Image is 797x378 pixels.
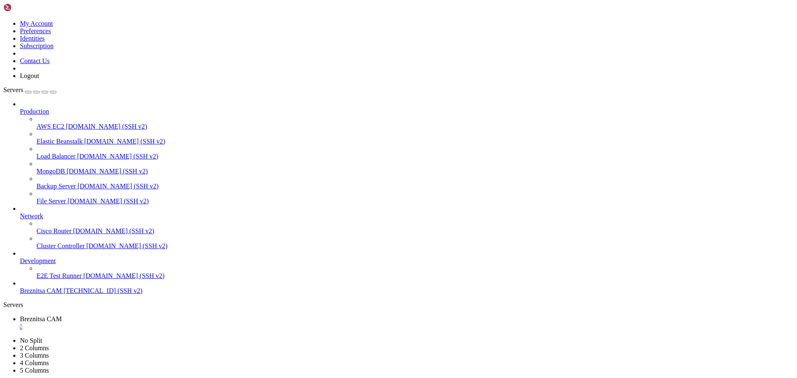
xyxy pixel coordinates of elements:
li: Cisco Router [DOMAIN_NAME] (SSH v2) [37,220,794,235]
span: Elastic Beanstalk [37,138,83,145]
span: [DOMAIN_NAME] (SSH v2) [77,153,159,160]
a: Contact Us [20,57,50,64]
span: [DOMAIN_NAME] (SSH v2) [86,242,168,249]
span: Production [20,108,49,115]
span: Саби_-_Небостъргача_Sabi_-_Nebostargacha_AudioTuba_com.mp3 [3,208,196,215]
a: 3 Columns [20,352,49,359]
a: 5 Columns [20,367,49,374]
a: File Server [DOMAIN_NAME] (SSH v2) [37,198,794,205]
span: ГАЛИН_МУЗА_GALIN_-_MUZA_TRACK_68_AudioTuba_com.mp3 [3,60,169,66]
li: Backup Server [DOMAIN_NAME] (SSH v2) [37,175,794,190]
li: Network [20,205,794,250]
span: a_AudioTuba_com.mp3 [106,102,169,109]
span: ГАЛИН_-_ЗВЪНЯ_ТИ_АЛО_GALIN_-_ZVYNQ_TI_ALO_TRACK_18_AudioTuba_com.mp3 [3,24,229,31]
span: [DOMAIN_NAME] (SSH v2) [84,138,166,145]
li: E2E Test Runner [DOMAIN_NAME] (SSH v2) [37,265,794,280]
a: MongoDB [DOMAIN_NAME] (SSH v2) [37,168,794,175]
span: [DOMAIN_NAME] (SSH v2) [66,168,148,175]
span: E2E Test Runner [37,272,82,279]
li: Breznitsa CAM [TECHNICAL_ID] (SSH v2) [20,280,794,295]
span: [TECHNICAL_ID] (SSH v2) [64,287,142,294]
a: Breznitsa CAM [TECHNICAL_ID] (SSH v2) [20,287,794,295]
span: ГАЛИН_x_АЗИС_ТАЗИ_ДИСКОТЕКА_GALIN_x_AZIS_-_TAZI_DISKOTEKA_OFFICIAL_VIDEO_2025_AudioTuba_com.mp3 [3,32,319,38]
span: Load Balancer [37,153,76,160]
span: Development [20,257,56,264]
span: AWS EC2 [37,123,64,130]
span: ЪПСУРТ_-_Като_цяло_Official_Video_AudioTuba_com.mp3 [3,293,173,299]
span: Cisco Router [37,227,71,234]
span: дует_Елит_-_Бум_чака-рака_AudioTuba_com.wav [3,307,146,313]
span: File Server [37,198,66,205]
li: Development [20,250,794,280]
a: Servers [3,86,56,93]
a: Cisco Router [DOMAIN_NAME] (SSH v2) [37,227,794,235]
div: Servers [3,301,794,309]
span: Тони_Стораро_-_Една_нощ_в_рая_TONI_STORARO_-_EDNA_NOSHT_V_RAYA_AudioTuba_com.mp3 [3,257,269,264]
span: Криси_х_Селина_-_Джумбаре_Krissy_x_Selina_-_Dzhumbare_AudioTuba_com.mp3 [3,130,239,137]
a: Backup Server [DOMAIN_NAME] (SSH v2) [37,183,794,190]
span: [DOMAIN_NAME] (SSH v2) [66,123,147,130]
span: Габриела_-_Луда_Gabriella_-_Lud [3,102,106,109]
li: MongoDB [DOMAIN_NAME] (SSH v2) [37,160,794,175]
a: Load Balancer [DOMAIN_NAME] (SSH v2) [37,153,794,160]
span: Селина_-_Трафик_Selina_-_Traffic_AudioTuba_com.mp3 [3,222,169,229]
a: Subscription [20,42,54,49]
span: ГАЛИН_СЪРЦЕТО_В_КАМЪК_GALIN_-_SARCETO_V_KAMAK_TRACK_88_AudioTuba_com.wav [3,74,242,80]
span: Софи_Маринова_Hüsnü_Şenlendirici_-_Любов_Sofi_Marinova_Hüsnü_Şenlendirici_-_Love_AudioTuba_com.mp3 [3,243,329,250]
span: Cluster Controller [37,242,85,249]
span: Servers [3,86,23,93]
span: Фики_-_Майко_--_FIKI_-_Mayko_-_Official_4K_Video_2024_AudioTuba_com.mp3 [3,271,239,278]
a: E2E Test Runner [DOMAIN_NAME] (SSH v2) [37,272,794,280]
li: File Server [DOMAIN_NAME] (SSH v2) [37,190,794,205]
li: AWS EC2 [DOMAIN_NAME] (SSH v2) [37,115,794,130]
span: Ати_МоловаВайдин_Лиманов_-Три_годиниМоме_МалинкеTri_godiniMome_Malinke-Ati_MolovaVaidin_Limanov_A... [3,3,379,10]
a: Identities [20,35,45,42]
div: (74, 44) [262,314,266,321]
img: Shellngn [3,3,51,12]
a: Development [20,257,794,265]
span: ГАЛИН_ЧУПИ_БАРИЕРИ_GALIN_-_CHUPI_BARIERI_TRACK_28_AudioTuba_com.mp3 [3,81,226,88]
a: Production [20,108,794,115]
span: ЖЛЪЧКАТА_Х_ТРОМБОБИ_-_ОХАА_ВИДЕО_AudioTuba_com.mp3 [3,116,169,123]
a: Breznitsa CAM [20,315,794,330]
a: AWS EC2 [DOMAIN_NAME] (SSH v2) [37,123,794,130]
span: ГАЛИН_х_ЕМИЛИЯ_ЛЮБОВ_НА_КГ_GALIN_х_EMILIA_LUBOV_NA_KG_TRACK_38_AudioTuba_com.mp3 [3,95,269,102]
li: Production [20,100,794,205]
span: ГАЛИН_х_EMIL_TRF_x_VRGO_ДА_СА_ЗНАЙ_GALIN_x_EMIL_TRF_x_VRGO_-_DA_SA_ZNAI_TRACK_78_AudioTuba_com.mp3 [3,88,329,95]
span: Радко_Зиновски_Нела_-_Мразя_те_Official_Music_Video_2025_AudioTuba_com.mp3 [3,187,249,193]
span: Лоренцо_-_Пърпъл_Kъш_Lorenzo_-_Purple_Kush_AudioTuba_com.mp3 [3,144,203,151]
span: ГАЛИН_x_МАКСИМ_ПАК_СЪМ_ПИЯН_GALIN_x_MAKSIM_-_PAK_SAM_PIQN_TRACK_58_AudioTuba_com.mp3 [3,46,282,52]
span: Сватбата_на_Фики_и_Гюлджан_AudioTuba_com.mp3 [3,215,149,222]
span: Влади_Марков_-_5-6_женички_Vladi_Markov_-_5-6_jenichki_AudioTuba_com.wav [3,17,242,24]
span: Меди_-_Жена_мечта_Medi_-_Jena_mechta_AudioTuba_com.mp3 [3,151,183,158]
span: Щастлива_съм_че_събрах_тези_талантливи_музиканти_в_моята_група_AudioTuba_com.mp3 [3,285,269,292]
span: Радко_Зиновски_Нела_-_Мразя_те_Official_Music_Video_2025_AudioTuba_com.wav [3,194,249,200]
span: [DOMAIN_NAME] (SSH v2) [78,183,159,190]
a: Logout [20,72,39,79]
span: Доника_х_Десита_-_Никога_твой_Donika_x_Dessita_-_Nikoga_tvoy_AudioTuba_com.mp3 [3,109,262,116]
span: ГАЛИН_x_АЗИС_ТАЗИ_ДИСКОТЕКА_GALIN_x_AZIS_-_TAZI_DISKOTEKA_OFFICIAL_VIDEO_2025_AudioTuba_com.wav [3,39,319,45]
span: Фики_x_Азис_-_Цвето_--_Fiki_x_Azis_-_Cveto_Official_4K_Video_2024_AudioTuba_com.mp3 [3,278,279,285]
span: [DOMAIN_NAME] (SSH v2) [68,198,149,205]
span: Софи_Маринова_-_Целуни_ме_Sofi_Marinova_-_Kiss_me_Official_4k_Video_2024_AudioTuba_com.mp3 [3,236,302,243]
span: Меди_ft_Саби_-_Любов_или_кеш_Mеди_ft_Sаby_-_Love_or_money_AudioTuba_com.mp3 [3,166,252,172]
span: Криси_х_Селина_-_Джумбаре_Krissy_x_Selina_-_Dzhumbare_AudioTuba_com.wav [3,137,239,144]
a: Elastic Beanstalk [DOMAIN_NAME] (SSH v2) [37,138,794,145]
span: [DOMAIN_NAME] (SSH v2) [83,272,165,279]
span: За_къде_си_стегашАли-Ати_Молова_и_орк_ДиамантZa_Kade_si_stegash_Ali-Ati_Molova_i_orkDiamant_Audio... [3,123,365,130]
span: ГАЛИН_СЪРЦЕТО_В_КАМЪК_GALIN_-_SARCETO_V_KAMAK_TRACK_88_AudioTuba_com.mp3 [3,67,242,73]
span: ГАЛИН_КЪДЕ_СИ_СЕГА_GALIN_-_KADE_SI_SEGA_TRACK_48_AudioTuba_com.mp3 [3,53,222,59]
li: Cluster Controller [DOMAIN_NAME] (SSH v2) [37,235,794,250]
span: Network [20,212,43,219]
a: My Account [20,20,53,27]
a: No Split [20,337,42,344]
span: debian@vps-debian-11-basic-c1-r1-d25-eu-sof-1 [3,314,153,320]
span: ТОРИНО_ПАШАТА_x_УСТАТА_-_ОЛИМПИЙСКИ_ИГРИ_TORINO_PASHATA_X_USTATA_-_OLIMPIYSKI_IGRI_2024_AudioTuba... [3,250,352,257]
span: Breznitsa CAM [20,287,62,294]
a:  [20,323,794,330]
span: Радко_Зиновски_-_Отвъд_Official_Music_Visualizer_2025_AudioTuba_com.mp3 [3,173,239,179]
li: Load Balancer [DOMAIN_NAME] (SSH v2) [37,145,794,160]
a: Network [20,212,794,220]
span: Тони_Стораро_-_Защо_добрите_страдат_TONI_STORARO_-_ZASHTO_DOBRITE_STRADAT_AudioTuba_com.mp3 [3,264,306,271]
